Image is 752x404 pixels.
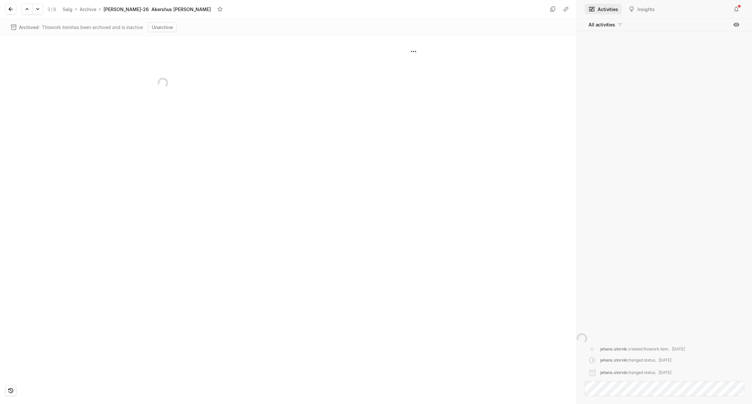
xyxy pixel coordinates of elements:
img: svg%3e [577,333,587,344]
div: [PERSON_NAME]-26 [103,6,149,13]
button: All activities [585,20,627,30]
div: Salg [63,6,72,13]
span: [DATE] [659,370,671,375]
span: / [51,7,53,12]
div: changed status . [600,357,671,365]
a: Archive [78,5,98,14]
div: created this work item . [600,346,685,352]
div: 3 8 [47,6,56,13]
div: Akershus [PERSON_NAME] [151,6,211,13]
span: [DATE] [659,358,671,363]
button: Unarchive [148,22,177,32]
div: › [75,6,77,12]
span: jehans.storvik [600,358,627,363]
button: Activities [585,4,622,14]
span: [DATE] [672,347,685,351]
div: changed status . [600,370,671,377]
div: › [99,6,101,12]
button: Insights [624,4,658,14]
span: - This work item has been archived and is inactive [19,24,143,31]
span: Archived [19,24,39,30]
img: svg%3e [158,78,168,88]
a: Salg [61,5,74,14]
span: jehans.storvik [600,347,627,351]
span: All activities [588,21,615,28]
span: jehans.storvik [600,370,627,375]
